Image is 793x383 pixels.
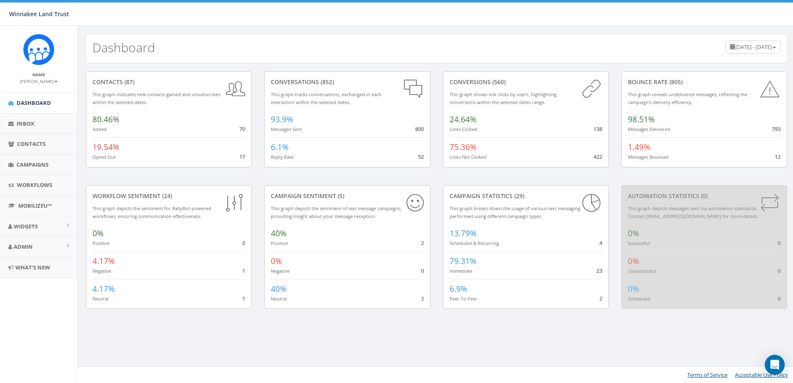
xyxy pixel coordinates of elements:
span: 13.79% [450,228,477,239]
span: (852) [319,78,334,86]
span: [DATE] - [DATE] [735,43,772,51]
div: contacts [92,78,245,86]
span: 0% [628,256,639,267]
small: This graph depicts messages sent via automation standards. Contact [EMAIL_ADDRESS][DOMAIN_NAME] f... [628,205,759,219]
span: Workflows [17,181,52,189]
span: 24.64% [450,114,477,125]
a: Terms of Service [687,371,727,378]
span: Campaigns [17,161,49,168]
span: 0% [92,228,104,239]
small: Immediate [450,268,472,274]
span: Winnakee Land Trust [9,10,69,18]
small: Neutral [271,296,287,302]
small: Added [92,126,107,132]
small: Positive [92,240,109,246]
span: 40% [271,284,287,294]
span: 0 [421,267,424,274]
small: [PERSON_NAME] [20,78,58,84]
span: 0 [778,239,781,247]
span: 4.17% [92,256,115,267]
span: (29) [513,192,524,200]
span: 0% [628,228,639,239]
small: Positive [271,240,288,246]
span: 93.9% [271,114,293,125]
small: This graph reveals undelivered messages, reflecting the campaign's delivery efficiency. [628,91,747,105]
small: This graph indicates new contacts gained and unsubscribes within the selected dates. [92,91,220,105]
div: Workflow Sentiment [92,192,245,200]
span: 4.17% [92,284,115,294]
small: This graph shows link clicks by users, highlighting conversions within the selected dates range. [450,91,557,105]
img: Rally_Corp_Icon.png [23,34,54,65]
span: 0% [271,256,282,267]
div: Bounce Rate [628,78,781,86]
span: 70 [239,125,245,133]
small: Successful [628,240,650,246]
small: This graph tracks conversations, exchanged in each interaction within the selected dates. [271,91,382,105]
span: 19.54% [92,142,119,153]
span: 98.51% [628,114,655,125]
span: 2 [599,295,602,302]
small: Opted Out [92,154,116,160]
div: Automation Statistics [628,192,781,200]
div: Campaign Statistics [450,192,602,200]
span: Contacts [17,140,46,148]
a: [PERSON_NAME] [20,77,58,85]
span: (560) [491,78,506,86]
span: (0) [699,192,708,200]
small: This graph breaks down the usage of various text messaging performed using different campaign types. [450,205,580,219]
span: 1 [242,295,245,302]
span: What's New [15,264,50,271]
span: Dashboard [17,99,51,107]
span: 23 [596,267,602,274]
small: Links Not Clicked [450,154,487,160]
span: Inbox [17,120,34,127]
small: This graph depicts the sentiment of text message campaigns, providing insight about your message ... [271,205,401,219]
small: Scheduled [628,296,650,302]
span: 17 [239,153,245,160]
span: 40% [271,228,287,239]
span: 1.49% [628,142,650,153]
span: (805) [668,78,683,86]
span: 0% [628,284,639,294]
small: Messages Bounced [628,154,669,160]
span: 2 [421,295,424,302]
span: 12 [775,153,781,160]
span: 0 [778,295,781,302]
span: 79.31% [450,256,477,267]
small: Peer To Peer [450,296,477,302]
small: Name [32,72,45,78]
small: Unsuccessful [628,268,656,274]
div: conversions [450,78,602,86]
small: This graph depicts the sentiment for RallyBot-powered workflows, ensuring communication effective... [92,205,211,219]
span: 52 [418,153,424,160]
small: Neutral [92,296,109,302]
small: Negative [92,268,111,274]
span: 422 [594,153,602,160]
small: Links Clicked [450,126,477,132]
small: Negative [271,268,289,274]
span: 800 [415,125,424,133]
div: Open Intercom Messenger [765,355,785,375]
small: Scheduled & Recurring [450,240,499,246]
div: Campaign Sentiment [271,192,423,200]
span: 4 [599,239,602,247]
span: 80.46% [92,114,119,125]
span: 793 [772,125,781,133]
h2: Dashboard [92,41,155,54]
span: 2 [421,239,424,247]
div: conversations [271,78,423,86]
span: (24) [161,192,172,200]
span: 6.1% [271,142,289,153]
span: (5) [336,192,344,200]
span: 0 [242,239,245,247]
span: 75.36% [450,142,477,153]
span: 1 [242,267,245,274]
span: 6.9% [450,284,467,294]
span: Admin [14,243,33,250]
span: MobilizeU™ [18,202,52,209]
span: 138 [594,125,602,133]
small: Messages Sent [271,126,302,132]
span: Widgets [14,223,38,230]
span: (87) [123,78,134,86]
a: Acceptable Use Policy [735,371,788,378]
